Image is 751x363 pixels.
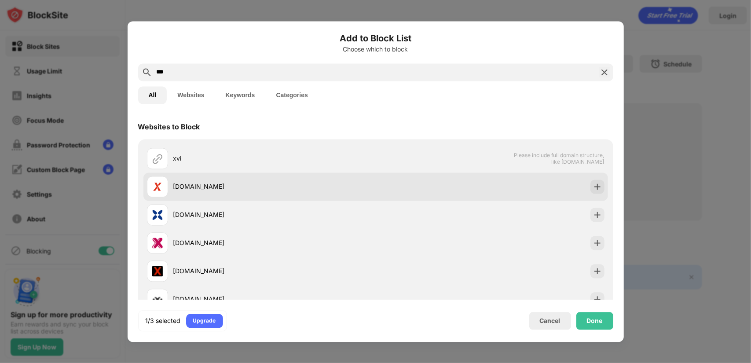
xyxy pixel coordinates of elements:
button: Websites [167,86,215,104]
div: [DOMAIN_NAME] [173,295,376,304]
div: Upgrade [193,316,216,325]
span: Please include full domain structure, like [DOMAIN_NAME] [514,152,604,165]
img: favicons [152,181,163,192]
div: Cancel [540,317,561,325]
div: [DOMAIN_NAME] [173,267,376,276]
div: [DOMAIN_NAME] [173,182,376,191]
img: favicons [152,209,163,220]
img: url.svg [152,153,163,164]
div: [DOMAIN_NAME] [173,238,376,248]
button: Keywords [215,86,266,104]
img: favicons [152,294,163,304]
button: Categories [266,86,319,104]
div: xvi [173,154,376,163]
h6: Add to Block List [138,32,613,45]
div: Websites to Block [138,122,200,131]
div: Done [587,317,603,324]
img: search-close [599,67,610,77]
img: favicons [152,238,163,248]
img: search.svg [142,67,152,77]
div: Choose which to block [138,46,613,53]
button: All [138,86,167,104]
div: 1/3 selected [146,316,181,325]
img: favicons [152,266,163,276]
div: [DOMAIN_NAME] [173,210,376,220]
